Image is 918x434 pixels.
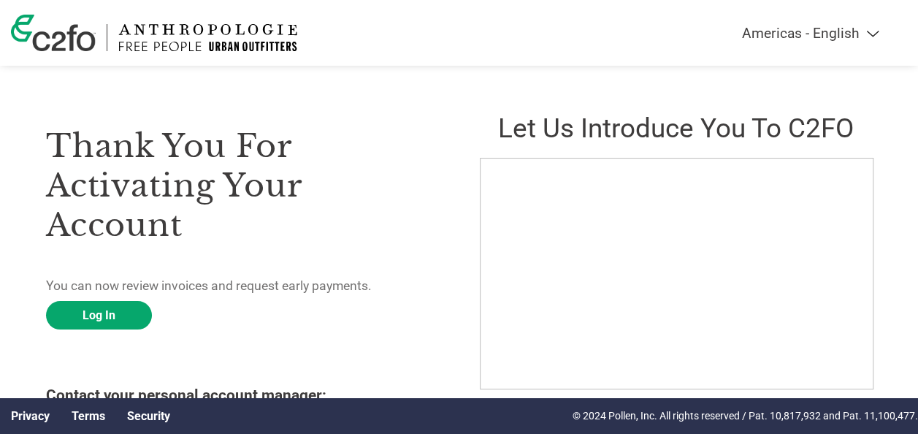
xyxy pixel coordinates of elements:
h2: Let us introduce you to C2FO [480,113,872,144]
a: Security [127,409,170,423]
img: c2fo logo [11,15,96,51]
iframe: C2FO Introduction Video [480,158,873,389]
a: Terms [72,409,105,423]
p: You can now review invoices and request early payments. [46,276,438,295]
img: Urban Outfitters [118,24,297,51]
h3: Thank you for activating your account [46,126,438,245]
a: Log In [46,301,152,330]
p: © 2024 Pollen, Inc. All rights reserved / Pat. 10,817,932 and Pat. 11,100,477. [573,408,918,424]
a: Privacy [11,409,50,423]
h4: Contact your personal account manager: [46,387,438,404]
